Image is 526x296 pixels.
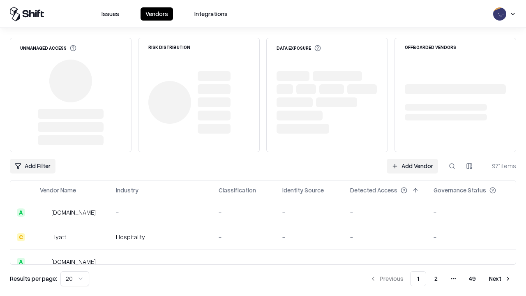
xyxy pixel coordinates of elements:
div: - [282,208,337,217]
nav: pagination [365,271,516,286]
div: Unmanaged Access [20,45,76,51]
div: - [116,257,205,266]
div: Risk Distribution [148,45,190,49]
div: - [350,233,420,241]
div: - [434,233,509,241]
div: - [219,208,269,217]
button: 2 [428,271,444,286]
img: primesec.co.il [40,258,48,266]
div: Identity Source [282,186,324,194]
button: Vendors [141,7,173,21]
button: Integrations [189,7,233,21]
p: Results per page: [10,274,57,283]
div: Governance Status [434,186,486,194]
div: - [282,233,337,241]
div: Vendor Name [40,186,76,194]
div: 971 items [483,162,516,170]
div: Detected Access [350,186,397,194]
div: Offboarded Vendors [405,45,456,49]
div: - [434,208,509,217]
div: Data Exposure [277,45,321,51]
div: Hyatt [51,233,66,241]
div: - [434,257,509,266]
img: intrado.com [40,208,48,217]
div: [DOMAIN_NAME] [51,208,96,217]
div: A [17,208,25,217]
img: Hyatt [40,233,48,241]
div: - [219,257,269,266]
button: Issues [97,7,124,21]
div: - [219,233,269,241]
div: - [282,257,337,266]
div: - [350,208,420,217]
div: Hospitality [116,233,205,241]
div: [DOMAIN_NAME] [51,257,96,266]
div: Classification [219,186,256,194]
button: 1 [410,271,426,286]
button: Add Filter [10,159,55,173]
button: 49 [462,271,482,286]
a: Add Vendor [387,159,438,173]
div: A [17,258,25,266]
div: - [350,257,420,266]
div: C [17,233,25,241]
button: Next [484,271,516,286]
div: Industry [116,186,138,194]
div: - [116,208,205,217]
